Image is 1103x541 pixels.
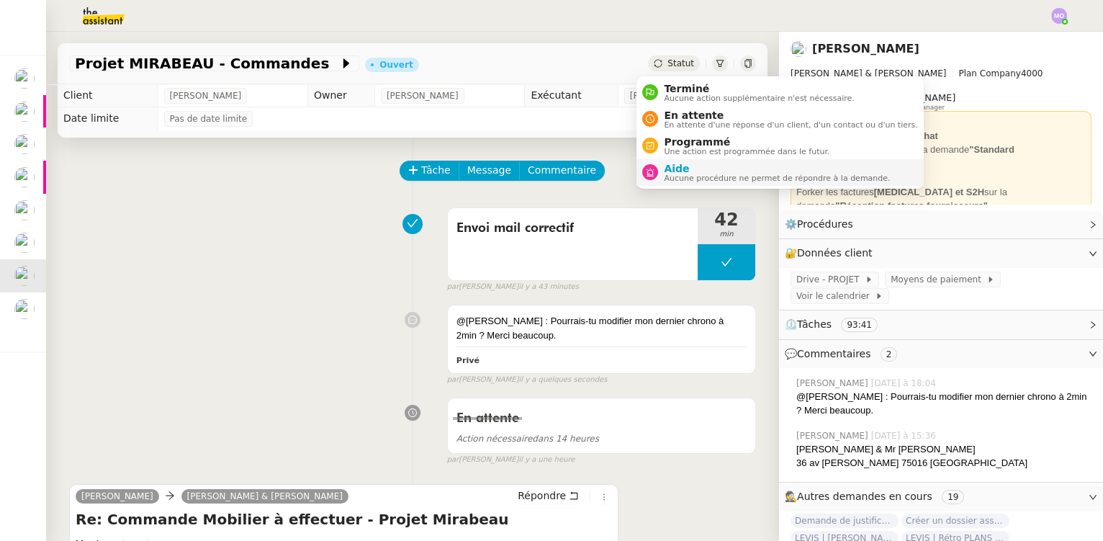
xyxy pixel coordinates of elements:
a: [PERSON_NAME] [76,490,159,503]
span: En attente [456,412,519,425]
span: Procédures [797,218,853,230]
td: Date limite [58,107,158,130]
strong: "Standard Audrey&Gabrielle" [796,144,1014,169]
div: 🔐Données client [779,239,1103,267]
img: users%2FfjlNmCTkLiVoA3HQjY3GA5JXGxb2%2Favatar%2Fstarofservice_97480retdsc0392.png [14,233,35,253]
span: [DATE] à 15:36 [871,429,939,442]
span: [DATE] à 18:04 [871,377,939,390]
span: 🕵️ [785,491,970,502]
span: 42 [698,211,755,228]
a: [PERSON_NAME] & [PERSON_NAME] [181,490,348,503]
span: Répondre [518,488,566,503]
img: users%2FfjlNmCTkLiVoA3HQjY3GA5JXGxb2%2Favatar%2Fstarofservice_97480retdsc0392.png [14,200,35,220]
strong: 💰 5000€ / mois et 1000€ / achat [796,130,938,141]
span: Envoi mail correctif [456,218,689,239]
span: Données client [797,247,873,259]
span: il y a une heure [518,454,575,466]
div: 💬Commentaires 2 [779,340,1103,368]
span: Statut [667,58,694,68]
span: Programmé [664,136,829,148]
span: 🔐 [785,245,878,261]
span: Commentaire [528,162,596,179]
span: En attente d'une réponse d'un client, d'un contact ou d'un tiers. [664,121,917,129]
span: Aucune procédure ne permet de répondre à la demande. [664,174,890,182]
button: Répondre [513,488,584,504]
a: [PERSON_NAME] [812,42,919,55]
span: Une action est programmée dans le futur. [664,148,829,156]
span: Moyens de paiement [891,272,986,287]
img: users%2FfjlNmCTkLiVoA3HQjY3GA5JXGxb2%2Favatar%2Fstarofservice_97480retdsc0392.png [14,68,35,89]
nz-tag: 93:41 [841,318,878,332]
img: users%2FutyFSk64t3XkVZvBICD9ZGkOt3Y2%2Favatar%2F51cb3b97-3a78-460b-81db-202cf2efb2f3 [14,134,35,154]
div: [PERSON_NAME] & Mr [PERSON_NAME] [796,442,1091,457]
span: Message [467,162,511,179]
img: svg [1051,8,1067,24]
img: users%2FfjlNmCTkLiVoA3HQjY3GA5JXGxb2%2Favatar%2Fstarofservice_97480retdsc0392.png [14,102,35,122]
div: ⏲️Tâches 93:41 [779,310,1103,339]
img: users%2FfjlNmCTkLiVoA3HQjY3GA5JXGxb2%2Favatar%2Fstarofservice_97480retdsc0392.png [14,299,35,319]
td: Owner [307,84,374,107]
small: [PERSON_NAME] [447,374,608,386]
span: par [447,454,459,466]
nz-tag: 19 [942,490,964,504]
nz-tag: 2 [881,347,898,362]
span: Action nécessaire [456,434,533,444]
span: [PERSON_NAME] [796,429,871,442]
button: Commentaire [519,161,605,181]
b: Privé [456,356,480,365]
button: Tâche [400,161,459,181]
strong: [MEDICAL_DATA] et S2H [874,187,984,197]
span: Projet MIRABEAU - Commandes [75,56,339,71]
strong: "Réception factures fournisseurs" [835,200,988,211]
span: par [447,374,459,386]
span: il y a 43 minutes [518,281,579,293]
span: il y a quelques secondes [518,374,607,386]
div: ⚙️Procédures [779,210,1103,238]
span: Tâche [421,162,451,179]
div: @[PERSON_NAME] : Pourrais-tu modifier mon dernier chrono à 2min ? Merci beaucoup. [796,390,1091,418]
span: Plan Company [958,68,1020,79]
small: [PERSON_NAME] [447,454,575,466]
button: Message [459,161,520,181]
img: users%2FfjlNmCTkLiVoA3HQjY3GA5JXGxb2%2Favatar%2Fstarofservice_97480retdsc0392.png [14,266,35,286]
span: ⚙️ [785,216,860,233]
div: @[PERSON_NAME] : Pourrais-tu modifier mon dernier chrono à 2min ? Merci beaucoup. [456,314,747,342]
span: Autres demandes en cours [797,491,932,502]
td: Exécutant [525,84,618,107]
span: [PERSON_NAME] [630,89,702,103]
div: Ouvert [379,61,413,69]
span: Voir le calendrier [796,289,875,303]
span: Demande de justificatifs Pennylane - septembre 2025 [791,514,899,528]
img: users%2FfjlNmCTkLiVoA3HQjY3GA5JXGxb2%2Favatar%2Fstarofservice_97480retdsc0392.png [14,167,35,187]
span: [PERSON_NAME] [170,89,242,103]
span: Terminé [664,83,854,94]
span: [PERSON_NAME] [796,377,871,390]
span: Commentaires [797,348,870,359]
div: Forker sur la demande [796,143,1086,171]
span: dans 14 heures [456,434,599,444]
div: Forker les factures sur la demande [796,185,1086,213]
span: [PERSON_NAME] [387,89,459,103]
span: Drive - PROJET [796,272,865,287]
span: 4000 [1021,68,1043,79]
span: ⏲️ [785,318,890,330]
span: Tâches [797,318,832,330]
div: 36 av [PERSON_NAME] 75016 [GEOGRAPHIC_DATA] [796,456,1091,470]
div: 🕵️Autres demandes en cours 19 [779,483,1103,511]
td: Client [58,84,158,107]
span: min [698,228,755,241]
span: 💬 [785,348,903,359]
span: [PERSON_NAME] & [PERSON_NAME] [791,68,946,79]
h4: Re: Commande Mobilier à effectuer - Projet Mirabeau [76,509,612,529]
span: Pas de date limite [170,112,248,126]
span: En attente [664,109,917,121]
span: Aucune action supplémentaire n'est nécessaire. [664,94,854,102]
img: users%2FfjlNmCTkLiVoA3HQjY3GA5JXGxb2%2Favatar%2Fstarofservice_97480retdsc0392.png [791,41,806,57]
span: par [447,281,459,293]
span: Aide [664,163,890,174]
span: Créer un dossier assurance Descudet [901,514,1009,528]
small: [PERSON_NAME] [447,281,579,293]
